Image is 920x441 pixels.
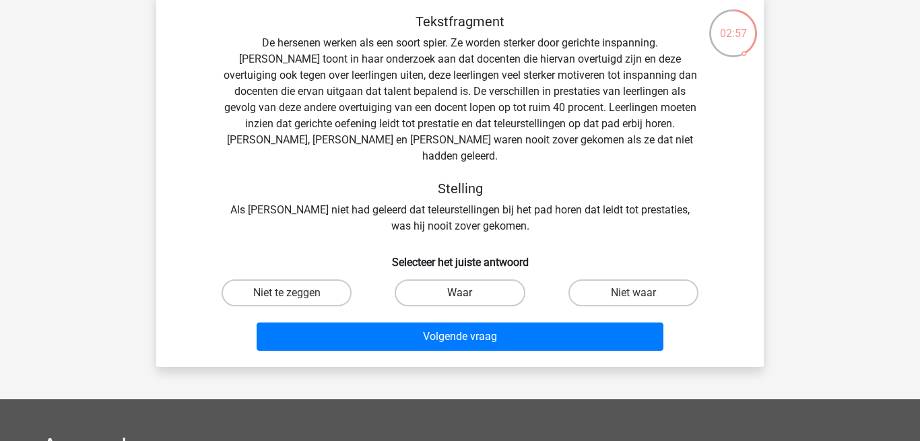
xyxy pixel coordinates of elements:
label: Niet waar [568,279,698,306]
label: Niet te zeggen [222,279,352,306]
div: 02:57 [708,8,758,42]
h6: Selecteer het juiste antwoord [178,245,742,269]
label: Waar [395,279,525,306]
button: Volgende vraag [257,323,664,351]
div: De hersenen werken als een soort spier. Ze worden sterker door gerichte inspanning. [PERSON_NAME]... [178,13,742,234]
h5: Stelling [221,180,699,197]
h5: Tekstfragment [221,13,699,30]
